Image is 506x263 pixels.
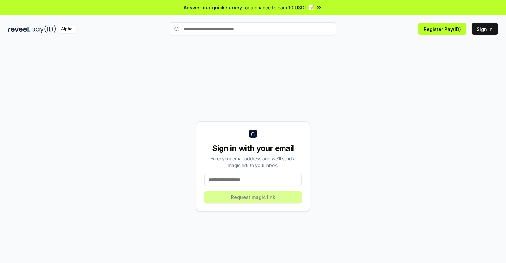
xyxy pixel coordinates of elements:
img: logo_small [249,130,257,138]
span: for a chance to earn 10 USDT 📝 [243,4,314,11]
button: Sign In [472,23,498,35]
img: pay_id [32,25,56,33]
div: Alpha [57,25,76,33]
img: reveel_dark [8,25,30,33]
div: Sign in with your email [204,143,302,154]
div: Enter your email address and we’ll send a magic link to your inbox. [204,155,302,169]
span: Answer our quick survey [184,4,242,11]
button: Register Pay(ID) [418,23,466,35]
